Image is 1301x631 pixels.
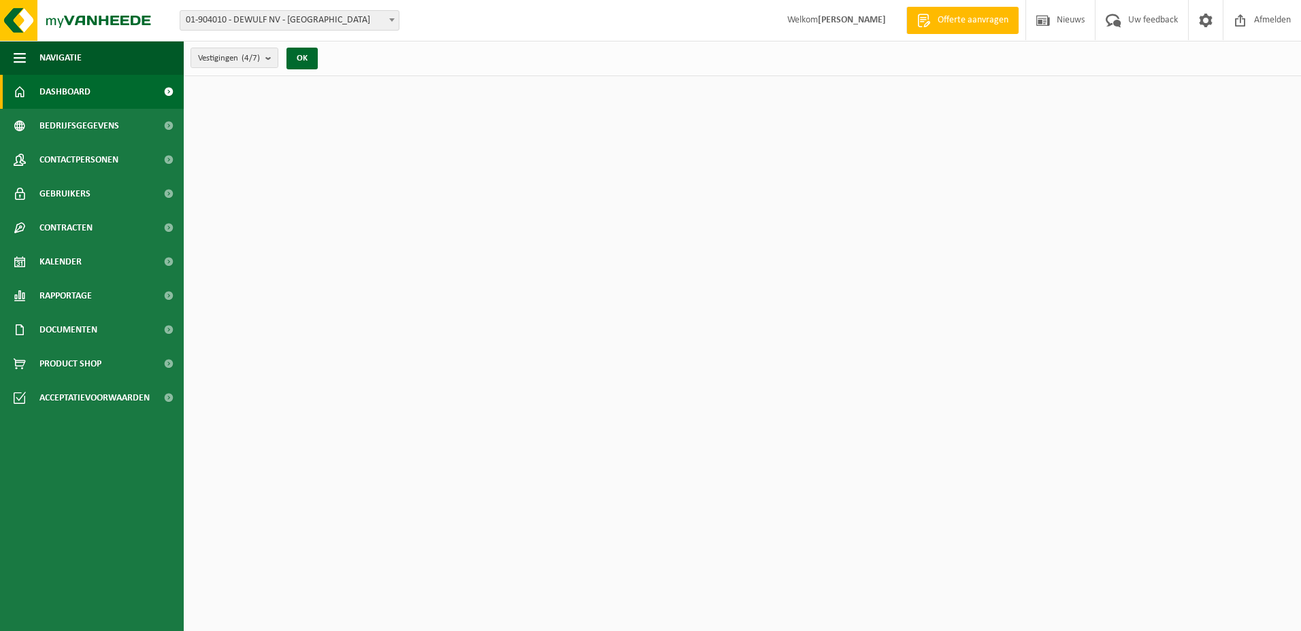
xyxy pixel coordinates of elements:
[242,54,260,63] count: (4/7)
[286,48,318,69] button: OK
[934,14,1012,27] span: Offerte aanvragen
[39,177,90,211] span: Gebruikers
[39,279,92,313] span: Rapportage
[180,11,399,30] span: 01-904010 - DEWULF NV - ROESELARE
[39,143,118,177] span: Contactpersonen
[39,313,97,347] span: Documenten
[180,10,399,31] span: 01-904010 - DEWULF NV - ROESELARE
[39,41,82,75] span: Navigatie
[39,381,150,415] span: Acceptatievoorwaarden
[39,211,93,245] span: Contracten
[906,7,1019,34] a: Offerte aanvragen
[39,109,119,143] span: Bedrijfsgegevens
[818,15,886,25] strong: [PERSON_NAME]
[39,75,90,109] span: Dashboard
[198,48,260,69] span: Vestigingen
[39,245,82,279] span: Kalender
[39,347,101,381] span: Product Shop
[191,48,278,68] button: Vestigingen(4/7)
